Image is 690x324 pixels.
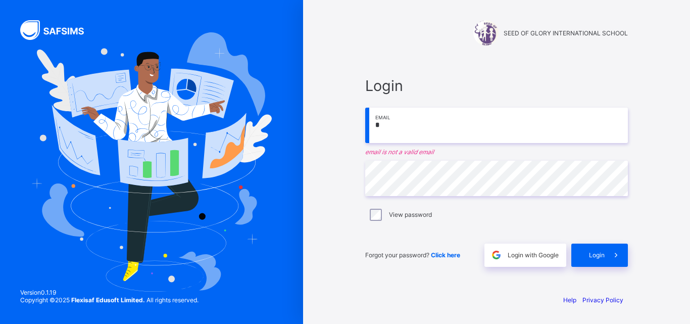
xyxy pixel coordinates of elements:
img: SAFSIMS Logo [20,20,96,40]
a: Privacy Policy [582,296,623,304]
span: Login [365,77,628,95]
img: google.396cfc9801f0270233282035f929180a.svg [490,249,502,261]
a: Click here [431,251,460,259]
span: Login with Google [508,251,559,259]
img: Hero Image [31,32,272,291]
span: Login [589,251,605,259]
span: SEED OF GLORY INTERNATIONAL SCHOOL [504,29,628,37]
span: Version 0.1.19 [20,289,199,296]
a: Help [563,296,576,304]
strong: Flexisaf Edusoft Limited. [71,296,145,304]
span: Forgot your password? [365,251,460,259]
em: email is not a valid email [365,148,628,156]
label: View password [389,211,432,218]
span: Copyright © 2025 All rights reserved. [20,296,199,304]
